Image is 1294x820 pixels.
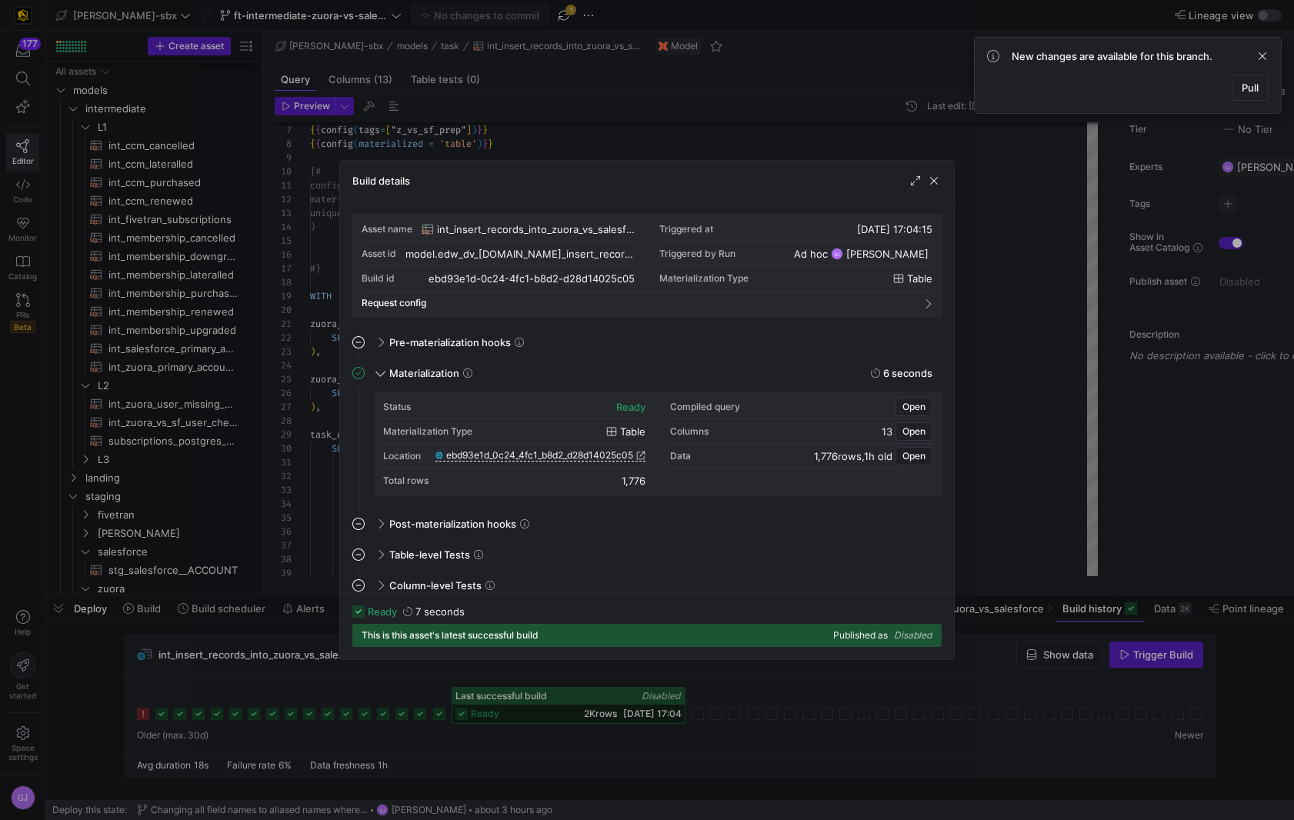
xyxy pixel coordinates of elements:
[415,605,465,618] y42-duration: 7 seconds
[814,450,862,462] span: 1,776 rows
[368,605,397,618] span: ready
[352,392,942,512] div: Materialization6 seconds
[383,475,429,486] div: Total rows
[352,361,942,385] mat-expansion-panel-header: Materialization6 seconds
[620,425,645,438] span: table
[846,248,929,260] span: [PERSON_NAME]
[882,425,892,438] span: 13
[659,224,713,235] div: Triggered at
[362,292,932,315] mat-expansion-panel-header: Request config
[362,630,539,641] span: This is this asset's latest successful build
[622,475,645,487] div: 1,776
[429,272,635,285] div: ebd93e1d-0c24-4fc1-b8d2-d28d14025c05
[616,401,645,413] div: ready
[902,426,925,437] span: Open
[362,224,412,235] div: Asset name
[833,630,888,641] span: Published as
[883,367,932,379] y42-duration: 6 seconds
[383,402,411,412] div: Status
[670,451,691,462] div: Data
[831,248,843,260] div: GJ
[383,426,472,437] div: Materialization Type
[670,426,709,437] div: Columns
[352,573,942,598] mat-expansion-panel-header: Column-level Tests
[659,248,735,259] div: Triggered by Run
[362,273,395,284] div: Build id
[1242,82,1259,94] span: Pull
[670,402,740,412] div: Compiled query
[362,248,396,259] div: Asset id
[895,422,932,441] button: Open
[659,273,749,284] span: Materialization Type
[814,450,892,462] div: ,
[857,223,932,235] span: [DATE] 17:04:15
[389,336,511,348] span: Pre-materialization hooks
[352,512,942,536] mat-expansion-panel-header: Post-materialization hooks
[389,548,470,561] span: Table-level Tests
[902,402,925,412] span: Open
[352,330,942,355] mat-expansion-panel-header: Pre-materialization hooks
[1012,50,1212,62] span: New changes are available for this branch.
[446,450,633,461] span: ebd93e1d_0c24_4fc1_b8d2_d28d14025c05
[790,245,932,262] button: Ad hocGJ[PERSON_NAME]
[435,450,645,461] a: ebd93e1d_0c24_4fc1_b8d2_d28d14025c05
[352,542,942,567] mat-expansion-panel-header: Table-level Tests
[389,579,482,592] span: Column-level Tests
[362,298,914,308] mat-panel-title: Request config
[405,248,635,260] div: model.edw_dv_[DOMAIN_NAME]_insert_records_into_zuora_vs_salesforce
[894,629,932,641] span: Disabled
[437,223,635,235] span: int_insert_records_into_zuora_vs_salesforce
[895,398,932,416] button: Open
[902,451,925,462] span: Open
[389,367,459,379] span: Materialization
[389,518,516,530] span: Post-materialization hooks
[907,272,932,285] span: table
[864,450,892,462] span: 1h old
[895,447,932,465] button: Open
[794,248,828,260] span: Ad hoc
[352,175,410,187] h3: Build details
[383,451,421,462] div: Location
